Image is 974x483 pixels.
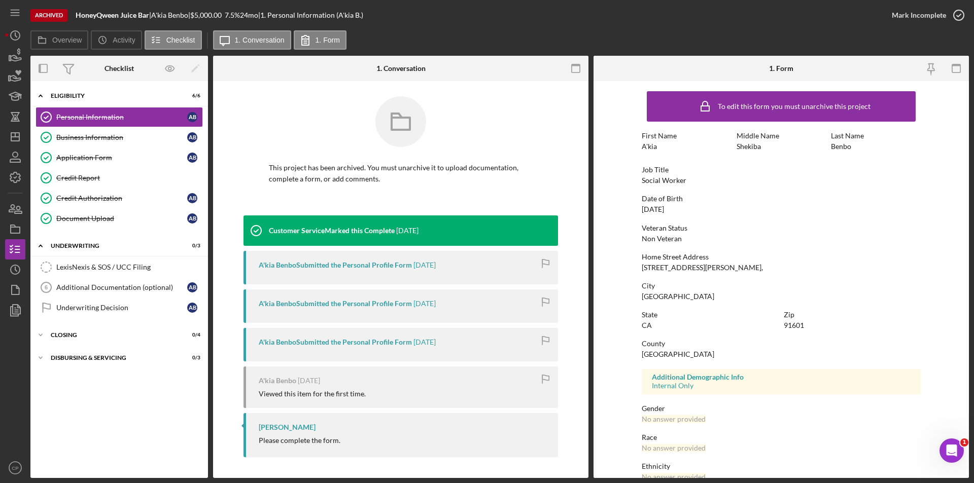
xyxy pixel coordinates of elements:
div: [GEOGRAPHIC_DATA] [642,292,714,301]
div: A B [187,132,197,142]
div: Customer Service Marked this Complete [269,227,395,235]
div: Ethnicity [642,462,921,470]
div: Zip [784,311,921,319]
div: Social Worker [642,176,686,184]
div: [GEOGRAPHIC_DATA] [642,350,714,358]
div: No answer provided [642,473,706,481]
div: Race [642,433,921,441]
div: Viewed this item for the first time. [259,390,366,398]
iframe: Intercom live chat [940,438,964,463]
div: Last Name [831,132,921,140]
div: Internal Only [652,382,911,390]
div: Personal Information [56,113,187,121]
div: A B [187,153,197,163]
div: Credit Report [56,174,202,182]
button: Overview [30,30,88,50]
time: 2025-07-18 19:31 [413,300,436,308]
button: 1. Conversation [213,30,291,50]
b: HoneyQween Juice Bar [76,11,149,19]
div: Home Street Address [642,253,921,261]
div: 91601 [784,321,804,329]
div: County [642,340,921,348]
label: Overview [52,36,82,44]
div: Mark Incomplete [892,5,946,25]
div: Business Information [56,133,187,141]
div: Benbo [831,142,851,151]
a: 6Additional Documentation (optional)AB [36,277,203,298]
div: Non Veteran [642,235,682,243]
div: Additional Demographic Info [652,373,911,381]
div: Underwriting [51,243,175,249]
div: First Name [642,132,732,140]
a: Personal InformationAB [36,107,203,127]
a: Document UploadAB [36,208,203,229]
div: 7.5 % [225,11,240,19]
div: A'kia Benbo Submitted the Personal Profile Form [259,338,412,346]
button: Checklist [145,30,202,50]
time: 2025-07-21 20:37 [413,261,436,269]
div: A'kia Benbo | [151,11,190,19]
div: Closing [51,332,175,338]
label: Activity [113,36,135,44]
div: LexisNexis & SOS / UCC Filing [56,263,202,271]
span: 1 [960,438,968,447]
div: 0 / 3 [182,355,200,361]
time: 2025-07-18 19:09 [298,377,320,385]
div: No answer provided [642,415,706,423]
a: Business InformationAB [36,127,203,147]
div: [DATE] [642,205,664,213]
div: [STREET_ADDRESS][PERSON_NAME], [642,264,763,272]
div: Please complete the form. [259,436,340,444]
div: 24 mo [240,11,258,19]
div: Disbursing & Servicing [51,355,175,361]
div: Eligibility [51,93,175,99]
p: This project has been archived. You must unarchive it to upload documentation, complete a form, o... [269,162,533,185]
div: $5,000.00 [190,11,225,19]
a: Credit Report [36,168,203,188]
label: 1. Form [316,36,340,44]
button: 1. Form [294,30,346,50]
a: Credit AuthorizationAB [36,188,203,208]
div: 0 / 4 [182,332,200,338]
div: Shekiba [737,142,761,151]
div: A B [187,193,197,203]
a: LexisNexis & SOS / UCC Filing [36,257,203,277]
div: Archived [30,9,67,22]
button: Activity [91,30,142,50]
div: A B [187,303,197,313]
div: | [76,11,151,19]
div: Credit Authorization [56,194,187,202]
div: To edit this form you must unarchive this project [718,102,871,110]
div: Underwriting Decision [56,304,187,312]
div: Additional Documentation (optional) [56,283,187,291]
div: Gender [642,404,921,413]
div: A'kia [642,142,657,151]
div: 6 / 6 [182,93,200,99]
div: A B [187,112,197,122]
time: 2025-07-18 19:10 [413,338,436,346]
div: Job Title [642,166,921,174]
div: Application Form [56,154,187,162]
div: CA [642,321,652,329]
div: Checklist [105,64,134,72]
div: | 1. Personal Information (A'kia B.) [258,11,363,19]
tspan: 6 [45,284,48,290]
time: 2025-07-21 21:00 [396,227,419,235]
div: Document Upload [56,214,187,222]
div: A B [187,282,197,292]
div: [PERSON_NAME] [259,423,316,431]
div: No answer provided [642,444,706,452]
text: CP [12,465,18,471]
div: City [642,282,921,290]
div: A B [187,213,197,224]
div: 0 / 3 [182,243,200,249]
div: A'kia Benbo Submitted the Personal Profile Form [259,300,412,308]
div: Veteran Status [642,224,921,232]
label: Checklist [166,36,195,44]
div: Middle Name [737,132,826,140]
button: CP [5,458,25,478]
div: 1. Form [769,64,793,72]
a: Application FormAB [36,147,203,168]
div: A'kia Benbo [259,377,296,385]
div: State [642,311,779,319]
